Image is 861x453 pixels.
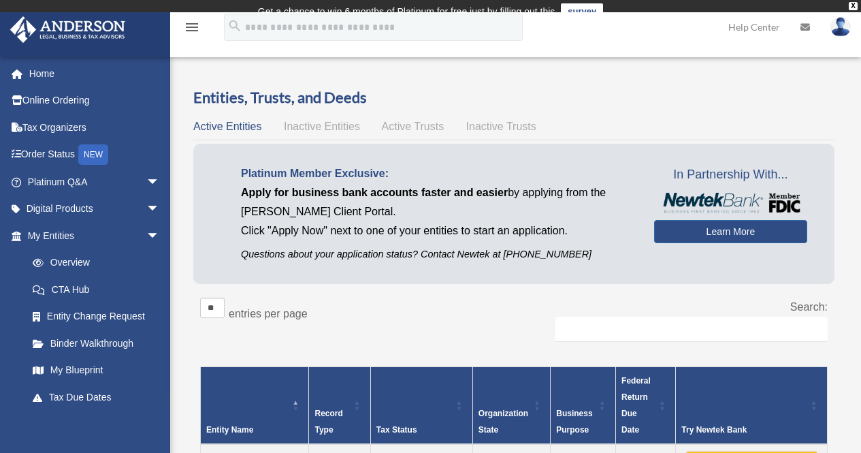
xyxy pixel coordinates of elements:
[466,121,536,132] span: Inactive Trusts
[376,425,417,435] span: Tax Status
[19,249,167,277] a: Overview
[654,164,807,186] span: In Partnership With...
[241,187,508,198] span: Apply for business bank accounts faster and easier
[621,376,651,435] span: Federal Return Due Date
[382,121,444,132] span: Active Trusts
[6,16,129,43] img: Anderson Advisors Platinum Portal
[478,409,528,435] span: Organization State
[561,3,603,20] a: survey
[241,183,634,221] p: by applying from the [PERSON_NAME] Client Portal.
[676,367,828,445] th: Try Newtek Bank : Activate to sort
[10,168,180,196] a: Platinum Q&Aarrow_drop_down
[314,409,342,435] span: Record Type
[10,141,180,169] a: Order StatusNEW
[184,24,200,35] a: menu
[19,384,174,411] a: Tax Due Dates
[661,193,800,213] img: NewtekBankLogoSM.png
[146,196,174,223] span: arrow_drop_down
[10,87,180,114] a: Online Ordering
[193,121,261,132] span: Active Entities
[309,367,370,445] th: Record Type: Activate to sort
[258,3,555,20] div: Get a chance to win 6 months of Platinum for free just by filling out this
[19,357,174,384] a: My Blueprint
[146,168,174,196] span: arrow_drop_down
[206,425,253,435] span: Entity Name
[19,276,174,303] a: CTA Hub
[146,222,174,250] span: arrow_drop_down
[229,308,308,319] label: entries per page
[201,367,309,445] th: Entity Name: Activate to invert sorting
[370,367,472,445] th: Tax Status: Activate to sort
[830,17,851,37] img: User Pic
[19,330,174,357] a: Binder Walkthrough
[241,221,634,240] p: Click "Apply Now" next to one of your entities to start an application.
[10,60,180,87] a: Home
[654,220,807,243] a: Learn More
[193,87,834,108] h3: Entities, Trusts, and Deeds
[10,222,174,249] a: My Entitiesarrow_drop_down
[10,114,180,141] a: Tax Organizers
[19,303,174,330] a: Entity Change Request
[284,121,360,132] span: Inactive Entities
[10,196,180,223] a: Digital Productsarrow_drop_down
[681,422,807,438] div: Try Newtek Bank
[184,19,200,35] i: menu
[556,409,592,435] span: Business Purpose
[227,18,242,33] i: search
[616,367,676,445] th: Federal Return Due Date: Activate to sort
[241,164,634,183] p: Platinum Member Exclusive:
[551,367,616,445] th: Business Purpose: Activate to sort
[241,246,634,263] p: Questions about your application status? Contact Newtek at [PHONE_NUMBER]
[78,144,108,165] div: NEW
[472,367,550,445] th: Organization State: Activate to sort
[790,301,828,313] label: Search:
[849,2,858,10] div: close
